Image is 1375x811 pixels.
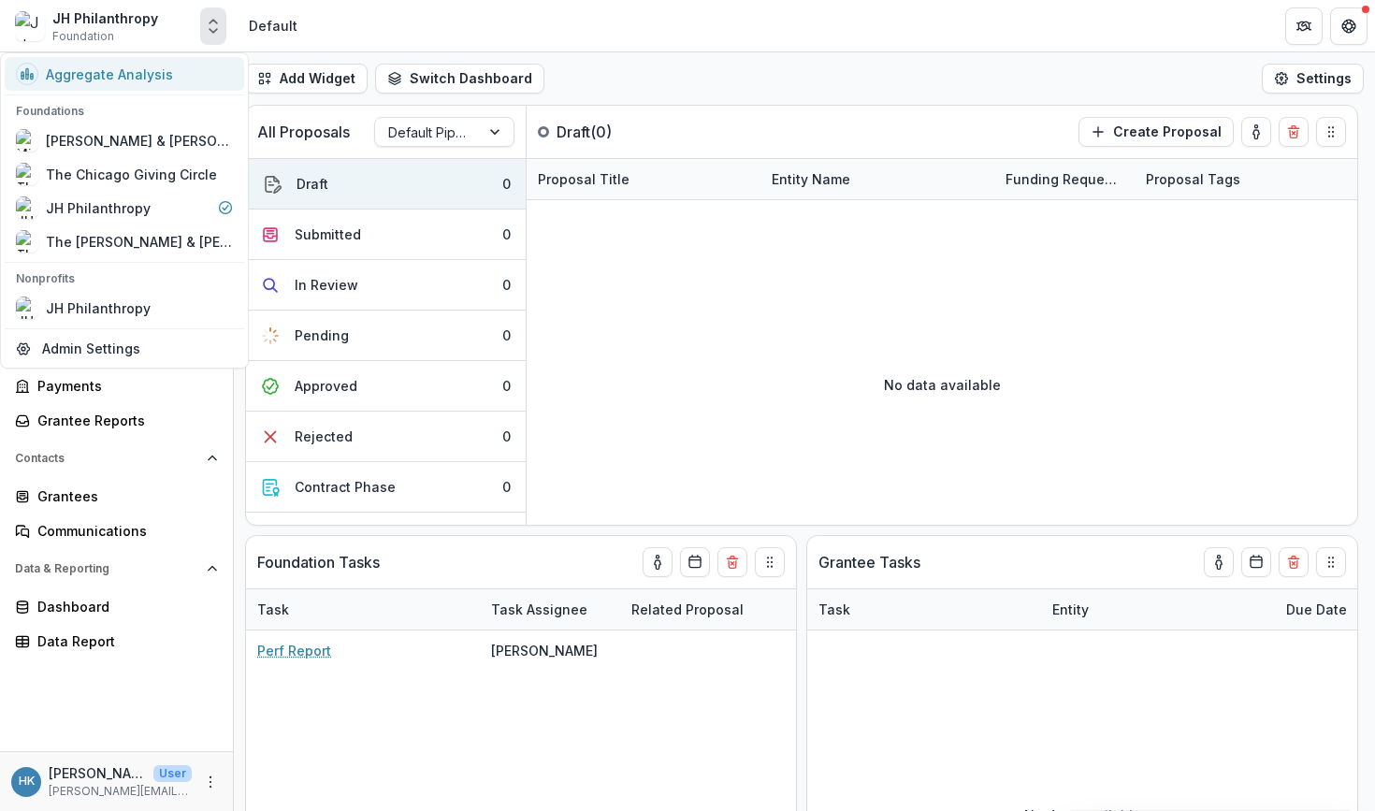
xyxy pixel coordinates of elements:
div: Entity [1041,589,1275,630]
button: More [199,771,222,793]
div: Proposal Title [527,159,760,199]
span: Foundation [52,28,114,45]
div: Payments [37,376,210,396]
div: Task [246,600,300,619]
a: Grantee Reports [7,405,225,436]
button: toggle-assigned-to-me [1204,547,1234,577]
button: Switch Dashboard [375,64,544,94]
button: Submitted0 [246,210,526,260]
div: Entity Name [760,159,994,199]
div: Proposal Tags [1135,159,1368,199]
button: Open Data & Reporting [7,554,225,584]
div: 0 [502,477,511,497]
div: Related Proposal [620,589,854,630]
button: Drag [755,547,785,577]
div: Pending [295,326,349,345]
div: Task Assignee [480,589,620,630]
p: No data available [884,375,1001,395]
div: In Review [295,275,358,295]
div: Draft [297,174,328,194]
div: Grantee Reports [37,411,210,430]
button: Get Help [1330,7,1368,45]
button: Calendar [680,547,710,577]
div: Approved [295,376,357,396]
div: Dashboard [37,597,210,616]
button: Rejected0 [246,412,526,462]
div: Task [807,589,1041,630]
div: Hannah Kaplan [19,775,35,788]
div: 0 [502,326,511,345]
div: Proposal Title [527,169,641,189]
p: [PERSON_NAME][EMAIL_ADDRESS][DOMAIN_NAME] [49,783,192,800]
div: 0 [502,224,511,244]
button: Calendar [1241,547,1271,577]
button: toggle-assigned-to-me [1241,117,1271,147]
a: Data Report [7,626,225,657]
div: Grantees [37,486,210,506]
img: JH Philanthropy [15,11,45,41]
div: Data Report [37,631,210,651]
div: Default [249,16,297,36]
button: Drag [1316,117,1346,147]
button: In Review0 [246,260,526,311]
button: toggle-assigned-to-me [643,547,673,577]
button: Add Widget [245,64,368,94]
span: Contacts [15,452,199,465]
div: Proposal Tags [1135,169,1252,189]
div: 0 [502,275,511,295]
p: All Proposals [257,121,350,143]
p: User [153,765,192,782]
p: Foundation Tasks [257,551,380,573]
nav: breadcrumb [241,12,305,39]
a: Communications [7,515,225,546]
button: Delete card [717,547,747,577]
div: Funding Requested [994,169,1135,189]
div: 0 [502,174,511,194]
p: Draft ( 0 ) [557,121,697,143]
button: Partners [1285,7,1323,45]
button: Settings [1262,64,1364,94]
button: Open entity switcher [200,7,226,45]
p: [PERSON_NAME] [49,763,146,783]
button: Draft0 [246,159,526,210]
div: Task [246,589,480,630]
div: 0 [502,376,511,396]
button: Delete card [1279,117,1309,147]
button: Open Contacts [7,443,225,473]
button: Create Proposal [1078,117,1234,147]
span: Data & Reporting [15,562,199,575]
div: 0 [502,427,511,446]
a: Perf Report [257,641,331,660]
p: Grantee Tasks [818,551,920,573]
a: Grantees [7,481,225,512]
button: Delete card [1279,547,1309,577]
div: JH Philanthropy [52,8,158,28]
button: Pending0 [246,311,526,361]
div: Due Date [1275,600,1358,619]
button: Contract Phase0 [246,462,526,513]
div: [PERSON_NAME] [491,641,598,660]
div: Task Assignee [480,600,599,619]
div: Funding Requested [994,159,1135,199]
a: Dashboard [7,591,225,622]
div: Related Proposal [620,600,755,619]
div: Rejected [295,427,353,446]
button: Approved0 [246,361,526,412]
div: Entity Name [760,169,861,189]
div: Task [807,600,861,619]
a: Payments [7,370,225,401]
div: Contract Phase [295,477,396,497]
div: Communications [37,521,210,541]
div: Entity [1041,600,1100,619]
div: Submitted [295,224,361,244]
button: Drag [1316,547,1346,577]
